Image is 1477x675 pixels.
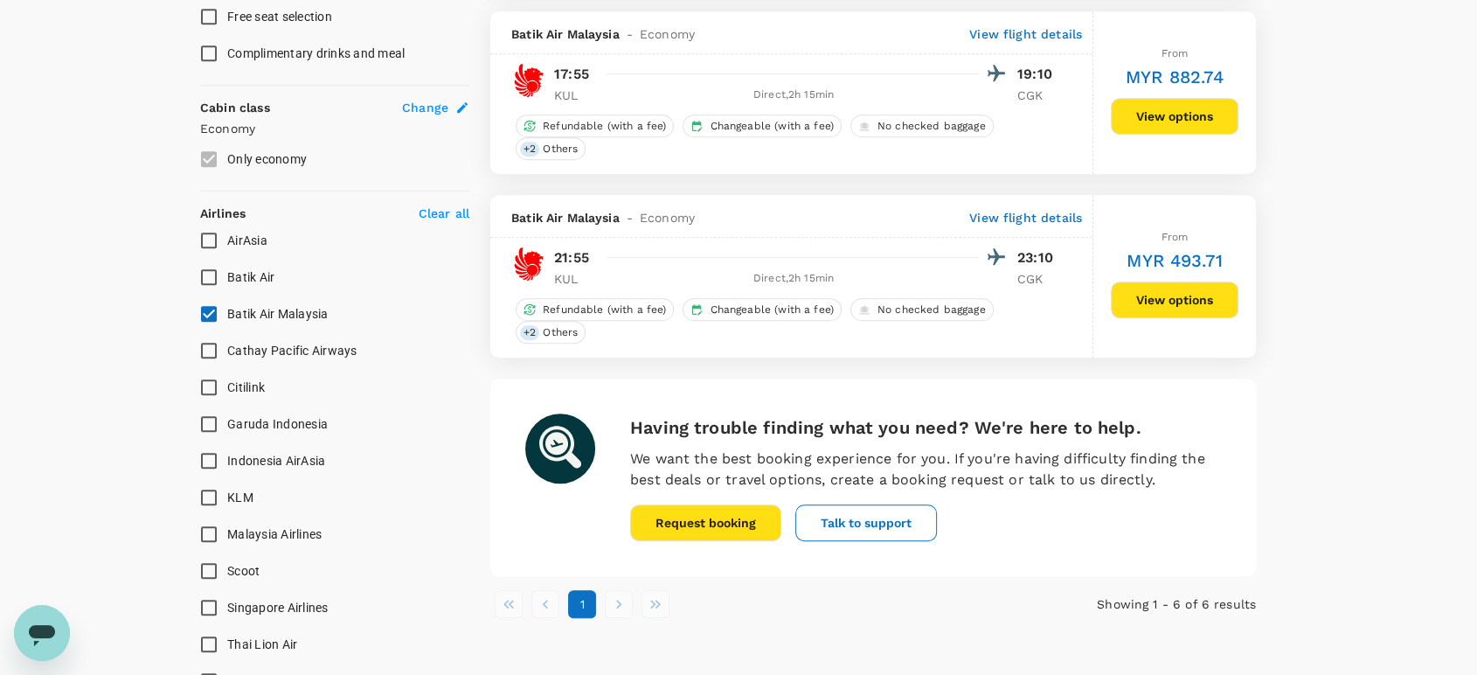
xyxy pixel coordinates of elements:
span: Scoot [227,564,260,578]
span: AirAsia [227,233,267,247]
span: Changeable (with a fee) [703,119,840,134]
p: Economy [200,120,469,137]
h6: Having trouble finding what you need? We're here to help. [630,414,1221,442]
span: Change [402,99,448,116]
span: Batik Air Malaysia [511,25,620,43]
button: View options [1111,98,1238,135]
div: +2Others [516,137,586,160]
div: Refundable (with a fee) [516,115,674,137]
strong: Cabin class [200,101,270,115]
p: Clear all [419,205,469,222]
span: Others [536,325,585,340]
span: KLM [227,491,253,505]
p: KUL [554,270,598,288]
span: Economy [640,209,695,226]
p: View flight details [969,25,1082,43]
p: 21:55 [554,247,589,268]
span: Economy [640,25,695,43]
button: Request booking [630,505,781,541]
span: Refundable (with a fee) [536,303,673,317]
span: Others [536,142,585,157]
span: Batik Air [227,270,274,284]
p: We want the best booking experience for you. If you're having difficulty finding the best deals o... [630,449,1221,491]
p: 23:10 [1017,247,1061,268]
div: No checked baggage [850,298,994,321]
span: - [620,25,640,43]
span: + 2 [520,325,539,340]
div: +2Others [516,321,586,344]
div: Refundable (with a fee) [516,298,674,321]
span: Malaysia Airlines [227,527,322,541]
span: From [1161,47,1189,59]
span: Batik Air Malaysia [511,209,620,226]
span: From [1161,231,1189,243]
div: Changeable (with a fee) [683,115,841,137]
span: Refundable (with a fee) [536,119,673,134]
span: Batik Air Malaysia [227,307,329,321]
p: 17:55 [554,64,589,85]
h6: MYR 493.71 [1127,247,1223,275]
span: Only economy [227,152,307,166]
button: Talk to support [795,505,937,541]
p: CGK [1017,270,1061,288]
iframe: Button to launch messaging window [14,605,70,661]
p: KUL [554,87,598,104]
button: View options [1111,282,1238,318]
span: Indonesia AirAsia [227,454,325,468]
p: 19:10 [1017,64,1061,85]
span: Singapore Airlines [227,601,329,615]
span: + 2 [520,142,539,157]
span: No checked baggage [870,119,993,134]
span: Citilink [227,380,265,394]
p: CGK [1017,87,1061,104]
strong: Airlines [200,206,246,220]
div: Changeable (with a fee) [683,298,841,321]
span: - [620,209,640,226]
span: Free seat selection [227,10,332,24]
span: Thai Lion Air [227,637,297,651]
nav: pagination navigation [490,590,1001,618]
span: Garuda Indonesia [227,417,328,431]
button: page 1 [568,590,596,618]
span: No checked baggage [870,303,993,317]
span: Cathay Pacific Airways [227,344,357,358]
div: Direct , 2h 15min [608,87,979,104]
span: Complimentary drinks and meal [227,46,405,60]
p: View flight details [969,209,1082,226]
p: Showing 1 - 6 of 6 results [1001,595,1256,613]
h6: MYR 882.74 [1126,63,1224,91]
span: Changeable (with a fee) [703,303,840,317]
img: OD [511,63,546,98]
div: No checked baggage [850,115,994,137]
img: OD [511,247,546,282]
div: Direct , 2h 15min [608,270,979,288]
